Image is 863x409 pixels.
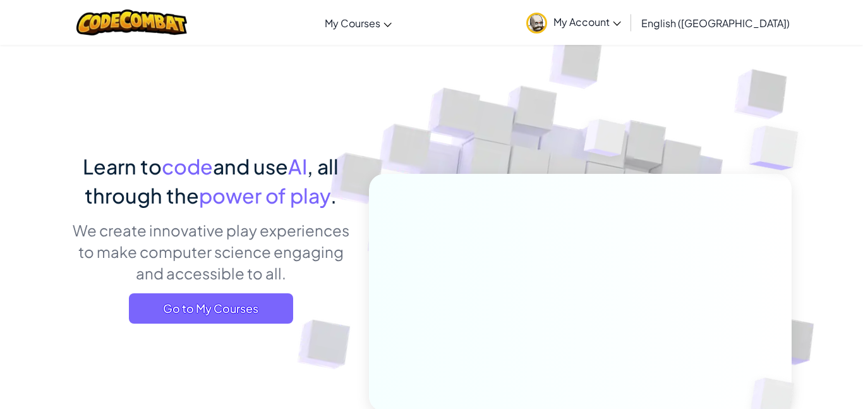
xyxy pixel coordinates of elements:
span: and use [213,154,288,179]
span: AI [288,154,307,179]
img: Overlap cubes [560,94,651,188]
a: Go to My Courses [129,293,293,324]
a: My Account [520,3,627,42]
p: We create innovative play experiences to make computer science engaging and accessible to all. [71,219,350,284]
span: English ([GEOGRAPHIC_DATA]) [641,16,790,30]
span: My Account [553,15,621,28]
span: Learn to [83,154,162,179]
a: My Courses [318,6,398,40]
span: power of play [199,183,330,208]
img: avatar [526,13,547,34]
img: CodeCombat logo [76,9,187,35]
span: . [330,183,337,208]
span: My Courses [325,16,380,30]
a: English ([GEOGRAPHIC_DATA]) [635,6,796,40]
span: code [162,154,213,179]
img: Overlap cubes [724,95,833,202]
